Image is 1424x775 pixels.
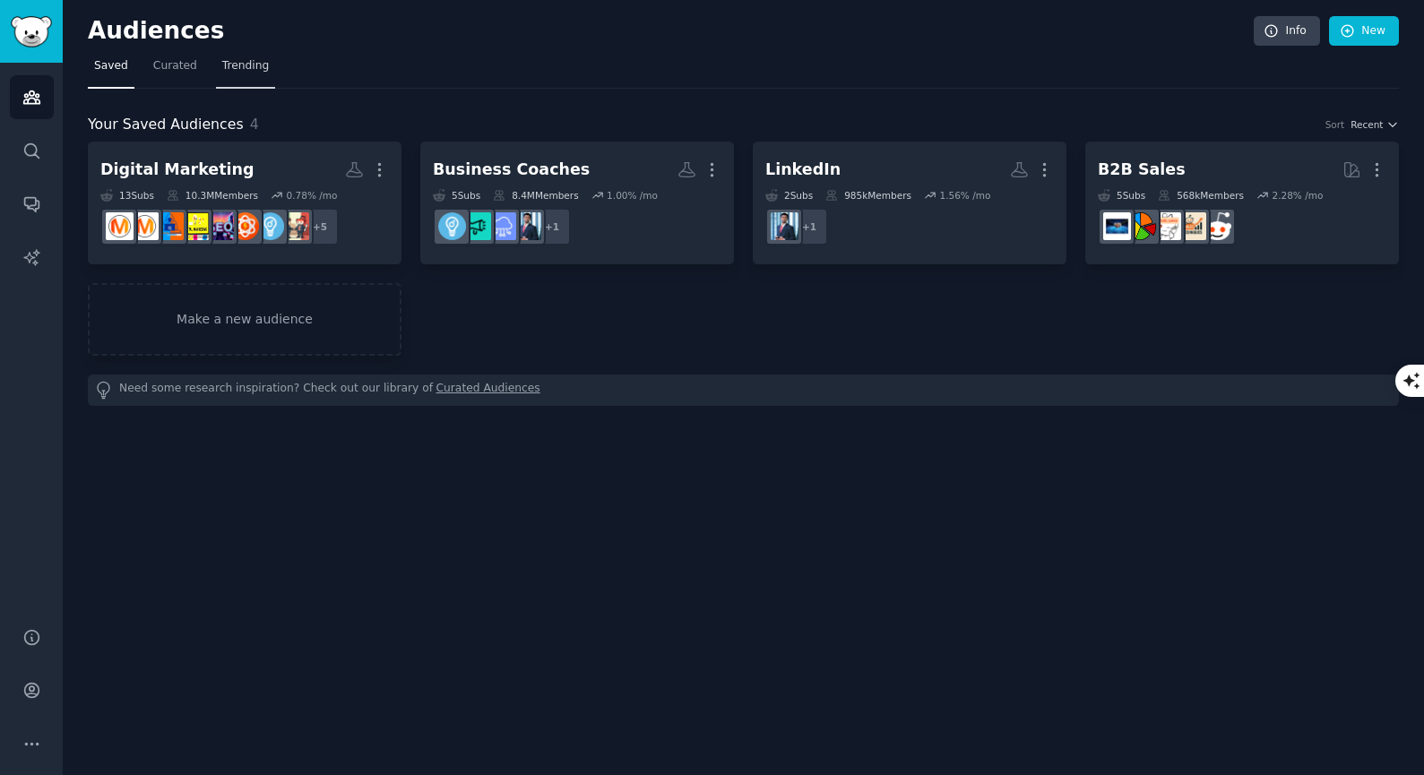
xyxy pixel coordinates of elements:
[131,212,159,240] img: AskMarketing
[1128,212,1156,240] img: B2BSales
[222,58,269,74] span: Trending
[1098,159,1186,181] div: B2B Sales
[1098,189,1145,202] div: 5 Sub s
[753,142,1066,264] a: LinkedIn2Subs985kMembers1.56% /mo+1LinkedInLunatics
[88,52,134,89] a: Saved
[433,159,590,181] div: Business Coaches
[281,212,309,240] img: ItaliaCareerAdvice
[1085,142,1399,264] a: B2B Sales5Subs568kMembers2.28% /mosalessalestechniquesb2b_salesB2BSalesB_2_B_Selling_Tips
[771,212,798,240] img: LinkedInLunatics
[250,116,259,133] span: 4
[301,208,339,245] div: + 5
[939,189,990,202] div: 1.56 % /mo
[100,159,255,181] div: Digital Marketing
[206,212,234,240] img: SEO_Digital_Marketing
[1153,212,1181,240] img: b2b_sales
[463,212,491,240] img: LifeCoachSnark
[88,142,401,264] a: Digital Marketing13Subs10.3MMembers0.78% /mo+5ItaliaCareerAdviceEntrepreneurMarketingDigitalBRSEO...
[88,283,401,356] a: Make a new audience
[156,212,184,240] img: DigitalMarketingHack
[106,212,134,240] img: marketing
[1178,212,1206,240] img: salestechniques
[88,17,1254,46] h2: Audiences
[607,189,658,202] div: 1.00 % /mo
[88,375,1399,406] div: Need some research inspiration? Check out our library of
[436,381,540,400] a: Curated Audiences
[1329,16,1399,47] a: New
[216,52,275,89] a: Trending
[1325,118,1345,131] div: Sort
[1351,118,1399,131] button: Recent
[533,208,571,245] div: + 1
[433,189,480,202] div: 5 Sub s
[1204,212,1231,240] img: sales
[94,58,128,74] span: Saved
[1158,189,1244,202] div: 568k Members
[825,189,911,202] div: 985k Members
[765,159,841,181] div: LinkedIn
[147,52,203,89] a: Curated
[11,16,52,47] img: GummySearch logo
[231,212,259,240] img: MarketingDigitalBR
[790,208,828,245] div: + 1
[88,114,244,136] span: Your Saved Audiences
[765,189,813,202] div: 2 Sub s
[100,189,154,202] div: 13 Sub s
[1272,189,1323,202] div: 2.28 % /mo
[420,142,734,264] a: Business Coaches5Subs8.4MMembers1.00% /mo+1LinkedInLunaticsSaaSLifeCoachSnarkEntrepreneur
[167,189,258,202] div: 10.3M Members
[493,189,578,202] div: 8.4M Members
[438,212,466,240] img: Entrepreneur
[514,212,541,240] img: LinkedInLunatics
[256,212,284,240] img: Entrepreneur
[181,212,209,240] img: DigitalMarketingHelp
[153,58,197,74] span: Curated
[1103,212,1131,240] img: B_2_B_Selling_Tips
[1351,118,1383,131] span: Recent
[1254,16,1320,47] a: Info
[488,212,516,240] img: SaaS
[286,189,337,202] div: 0.78 % /mo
